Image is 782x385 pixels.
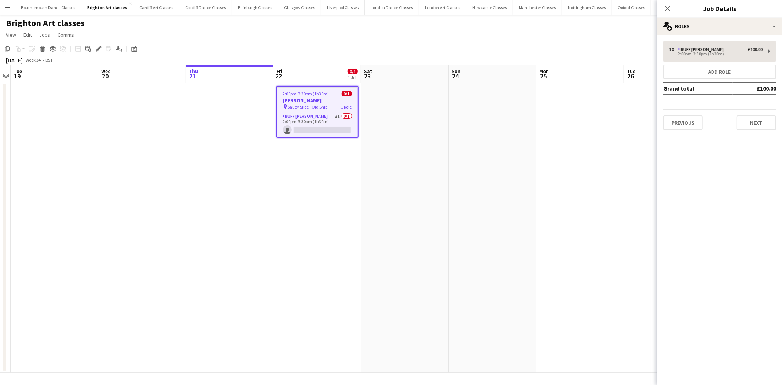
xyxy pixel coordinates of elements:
[55,30,77,40] a: Comms
[562,0,612,15] button: Nottingham Classes
[23,32,32,38] span: Edit
[58,32,74,38] span: Comms
[179,0,232,15] button: Cardiff Dance Classes
[364,68,372,74] span: Sat
[419,0,466,15] button: London Art Classes
[538,72,549,80] span: 25
[276,86,359,138] app-job-card: 2:00pm-3:30pm (1h30m)0/1[PERSON_NAME] Saucy Slice - Old Ship1 RoleBuff [PERSON_NAME]3I0/12:00pm-3...
[626,72,635,80] span: 26
[189,68,198,74] span: Thu
[15,0,81,15] button: Bournemouth Dance Classes
[6,18,85,29] h1: Brighton Art classes
[733,82,776,94] td: £100.00
[133,0,179,15] button: Cardiff Art Classes
[321,0,365,15] button: Liverpool Classes
[14,68,22,74] span: Tue
[663,115,703,130] button: Previous
[232,0,278,15] button: Edinburgh Classes
[539,68,549,74] span: Mon
[669,52,763,56] div: 2:00pm-3:30pm (1h30m)
[452,68,460,74] span: Sun
[6,32,16,38] span: View
[348,75,357,80] div: 1 Job
[651,0,694,15] button: Sheffield Classes
[627,68,635,74] span: Tue
[275,72,282,80] span: 22
[45,57,53,63] div: BST
[39,32,50,38] span: Jobs
[669,47,678,52] div: 1 x
[36,30,53,40] a: Jobs
[6,56,23,64] div: [DATE]
[348,69,358,74] span: 0/1
[188,72,198,80] span: 21
[466,0,513,15] button: Newcastle Classes
[283,91,329,96] span: 2:00pm-3:30pm (1h30m)
[3,30,19,40] a: View
[612,0,651,15] button: Oxford Classes
[513,0,562,15] button: Manchester Classes
[363,72,372,80] span: 23
[678,47,727,52] div: Buff [PERSON_NAME]
[365,0,419,15] button: London Dance Classes
[737,115,776,130] button: Next
[342,91,352,96] span: 0/1
[277,97,358,104] h3: [PERSON_NAME]
[24,57,43,63] span: Week 34
[663,82,733,94] td: Grand total
[657,18,782,35] div: Roles
[657,4,782,13] h3: Job Details
[21,30,35,40] a: Edit
[278,0,321,15] button: Glasgow Classes
[81,0,133,15] button: Brighton Art classes
[277,112,358,137] app-card-role: Buff [PERSON_NAME]3I0/12:00pm-3:30pm (1h30m)
[288,104,328,110] span: Saucy Slice - Old Ship
[663,65,776,79] button: Add role
[341,104,352,110] span: 1 Role
[100,72,111,80] span: 20
[276,68,282,74] span: Fri
[12,72,22,80] span: 19
[748,47,763,52] div: £100.00
[451,72,460,80] span: 24
[101,68,111,74] span: Wed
